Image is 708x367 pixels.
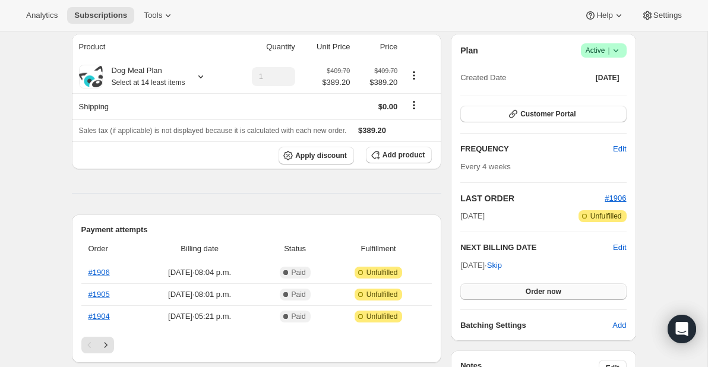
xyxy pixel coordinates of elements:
[265,243,325,255] span: Status
[141,267,258,279] span: [DATE] · 08:04 p.m.
[590,211,622,221] span: Unfulfilled
[460,319,612,331] h6: Batching Settings
[141,311,258,322] span: [DATE] · 05:21 p.m.
[596,11,612,20] span: Help
[292,312,306,321] span: Paid
[460,106,626,122] button: Customer Portal
[137,7,181,24] button: Tools
[366,147,432,163] button: Add product
[357,77,397,88] span: $389.20
[487,260,502,271] span: Skip
[366,268,398,277] span: Unfulfilled
[97,337,114,353] button: Next
[81,224,432,236] h2: Payment attempts
[589,69,627,86] button: [DATE]
[460,143,613,155] h2: FREQUENCY
[103,65,185,88] div: Dog Meal Plan
[230,34,299,60] th: Quantity
[141,243,258,255] span: Billing date
[668,315,696,343] div: Open Intercom Messenger
[88,290,110,299] a: #1905
[81,236,138,262] th: Order
[327,67,350,74] small: $409.70
[404,99,423,112] button: Shipping actions
[586,45,622,56] span: Active
[112,78,185,87] small: Select at 14 least items
[613,242,626,254] button: Edit
[460,210,485,222] span: [DATE]
[72,34,230,60] th: Product
[404,69,423,82] button: Product actions
[144,11,162,20] span: Tools
[366,290,398,299] span: Unfulfilled
[72,93,230,119] th: Shipping
[606,140,633,159] button: Edit
[358,126,386,135] span: $389.20
[88,268,110,277] a: #1906
[378,102,398,111] span: $0.00
[460,261,502,270] span: [DATE] ·
[74,11,127,20] span: Subscriptions
[612,319,626,331] span: Add
[460,162,511,171] span: Every 4 weeks
[634,7,689,24] button: Settings
[605,192,626,204] button: #1906
[292,268,306,277] span: Paid
[141,289,258,300] span: [DATE] · 08:01 p.m.
[79,66,103,87] img: product img
[460,242,613,254] h2: NEXT BILLING DATE
[605,194,626,203] a: #1906
[605,316,633,335] button: Add
[608,46,609,55] span: |
[292,290,306,299] span: Paid
[480,256,509,275] button: Skip
[67,7,134,24] button: Subscriptions
[19,7,65,24] button: Analytics
[374,67,397,74] small: $409.70
[460,192,605,204] h2: LAST ORDER
[613,143,626,155] span: Edit
[322,77,350,88] span: $389.20
[26,11,58,20] span: Analytics
[353,34,401,60] th: Price
[366,312,398,321] span: Unfulfilled
[279,147,354,164] button: Apply discount
[81,337,432,353] nav: Pagination
[577,7,631,24] button: Help
[596,73,619,83] span: [DATE]
[383,150,425,160] span: Add product
[295,151,347,160] span: Apply discount
[332,243,425,255] span: Fulfillment
[460,72,506,84] span: Created Date
[79,126,347,135] span: Sales tax (if applicable) is not displayed because it is calculated with each new order.
[460,45,478,56] h2: Plan
[88,312,110,321] a: #1904
[520,109,576,119] span: Customer Portal
[526,287,561,296] span: Order now
[653,11,682,20] span: Settings
[460,283,626,300] button: Order now
[299,34,354,60] th: Unit Price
